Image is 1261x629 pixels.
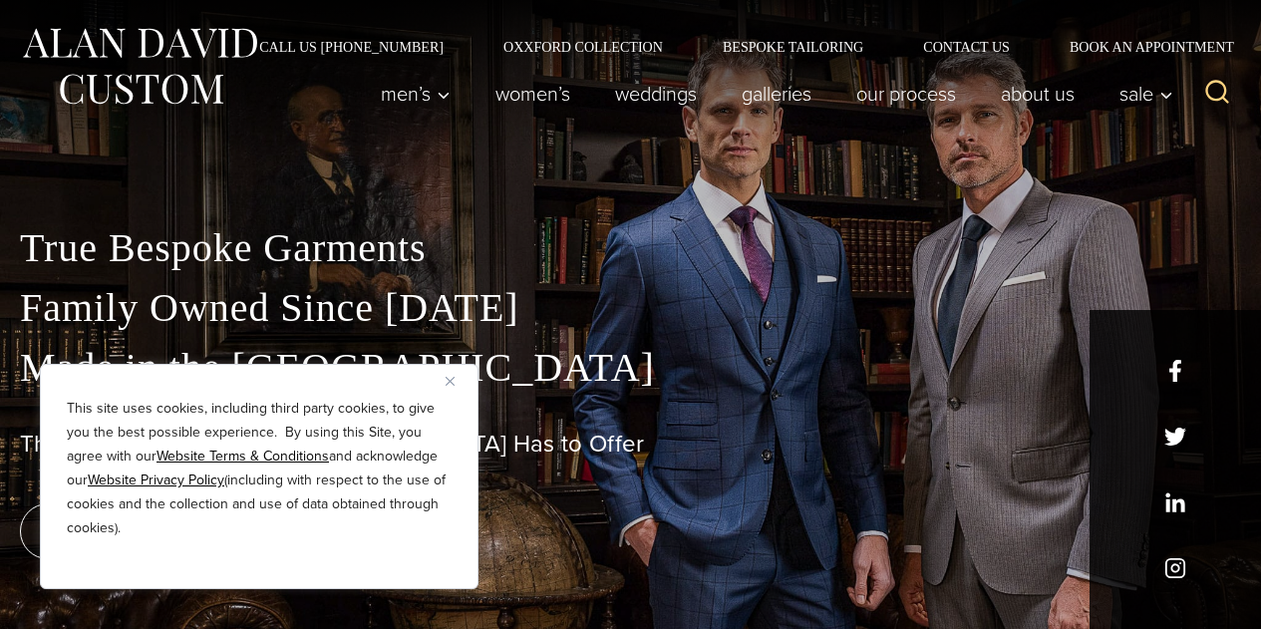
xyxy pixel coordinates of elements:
[20,22,259,111] img: Alan David Custom
[446,377,455,386] img: Close
[1040,40,1241,54] a: Book an Appointment
[893,40,1040,54] a: Contact Us
[1193,70,1241,118] button: View Search Form
[67,397,452,540] p: This site uses cookies, including third party cookies, to give you the best possible experience. ...
[1119,84,1173,104] span: Sale
[88,470,224,490] a: Website Privacy Policy
[834,74,979,114] a: Our Process
[20,503,299,559] a: book an appointment
[229,40,1241,54] nav: Secondary Navigation
[381,84,451,104] span: Men’s
[720,74,834,114] a: Galleries
[593,74,720,114] a: weddings
[473,74,593,114] a: Women’s
[693,40,893,54] a: Bespoke Tailoring
[446,369,470,393] button: Close
[473,40,693,54] a: Oxxford Collection
[979,74,1098,114] a: About Us
[20,430,1241,459] h1: The Best Custom Suits [GEOGRAPHIC_DATA] Has to Offer
[157,446,329,467] a: Website Terms & Conditions
[359,74,1184,114] nav: Primary Navigation
[229,40,473,54] a: Call Us [PHONE_NUMBER]
[20,218,1241,398] p: True Bespoke Garments Family Owned Since [DATE] Made in the [GEOGRAPHIC_DATA]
